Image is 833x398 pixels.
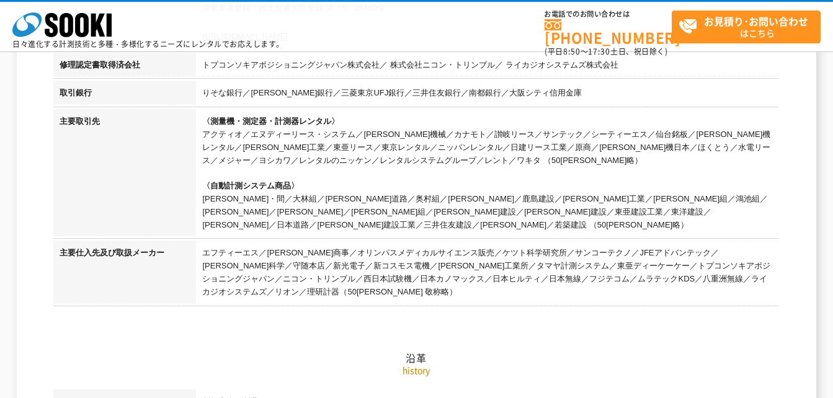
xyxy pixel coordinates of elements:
td: トプコンソキアポジショニングジャパン株式会社／ 株式会社ニコン・トリンブル／ ライカジオシステムズ株式会社 [196,53,779,81]
th: 主要取引先 [53,109,196,241]
a: お見積り･お問い合わせはこちら [672,11,821,43]
span: はこちら [679,11,820,42]
th: 取引銀行 [53,81,196,109]
span: 8:50 [563,46,581,57]
span: 〈測量機・測定器・計測器レンタル〉 [202,117,339,126]
span: お電話でのお問い合わせは [545,11,672,18]
a: [PHONE_NUMBER] [545,19,672,45]
span: (平日 ～ 土日、祝日除く) [545,46,667,57]
td: りそな銀行／[PERSON_NAME]銀行／三菱東京UFJ銀行／三井住友銀行／南都銀行／大阪シティ信用金庫 [196,81,779,109]
p: history [53,364,779,377]
h2: 沿革 [53,228,779,365]
span: 〈自動計測システム商品〉 [202,181,299,190]
span: 17:30 [588,46,610,57]
td: エフティーエス／[PERSON_NAME]商事／オリンパスメディカルサイエンス販売／ケツト科学研究所／サンコーテクノ／JFEアドバンテック／[PERSON_NAME]科学／守随本店／新光電子／新... [196,241,779,307]
th: 修理認定書取得済会社 [53,53,196,81]
p: 日々進化する計測技術と多種・多様化するニーズにレンタルでお応えします。 [12,40,284,48]
td: アクティオ／エヌディーリース・システム／[PERSON_NAME]機械／カナモト／讃岐リース／サンテック／シーティーエス／仙台銘板／[PERSON_NAME]機レンタル／[PERSON_NAME... [196,109,779,241]
strong: お見積り･お問い合わせ [704,14,808,29]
